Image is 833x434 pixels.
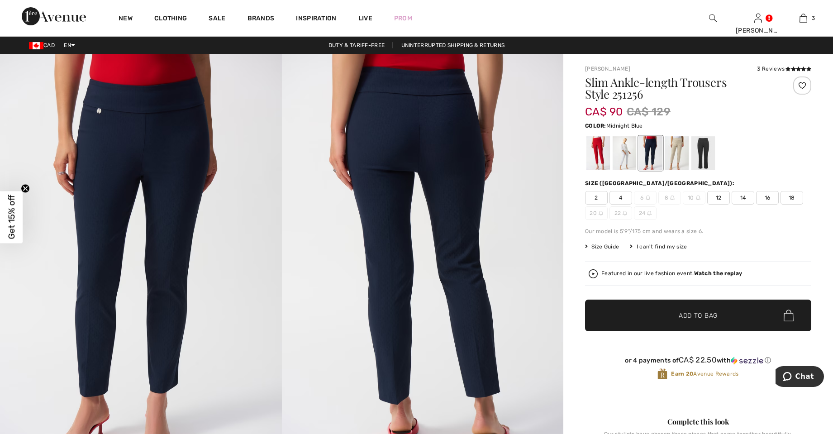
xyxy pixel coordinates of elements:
div: 3 Reviews [757,65,811,73]
div: Midnight Blue [639,136,662,170]
a: Brands [248,14,275,24]
span: 12 [707,191,730,205]
span: Inspiration [296,14,336,24]
div: Moonstone [665,136,689,170]
img: search the website [709,13,717,24]
span: Midnight Blue [606,123,643,129]
span: CA$ 22.50 [679,355,717,364]
span: 20 [585,206,608,220]
strong: Earn 20 [671,371,693,377]
span: Get 15% off [6,195,17,239]
button: Add to Bag [585,300,811,331]
div: or 4 payments ofCA$ 22.50withSezzle Click to learn more about Sezzle [585,356,811,368]
span: Size Guide [585,243,619,251]
span: 24 [634,206,657,220]
div: Black [691,136,715,170]
img: My Info [754,13,762,24]
span: CA$ 129 [627,104,671,120]
span: Avenue Rewards [671,370,738,378]
a: New [119,14,133,24]
span: 14 [732,191,754,205]
img: ring-m.svg [623,211,627,215]
img: Watch the replay [589,269,598,278]
iframe: Opens a widget where you can chat to one of our agents [776,366,824,389]
div: Complete this look [585,416,811,427]
div: Featured in our live fashion event. [601,271,742,277]
img: Sezzle [731,357,763,365]
span: 6 [634,191,657,205]
img: Canadian Dollar [29,42,43,49]
button: Close teaser [21,184,30,193]
img: ring-m.svg [696,196,700,200]
div: Size ([GEOGRAPHIC_DATA]/[GEOGRAPHIC_DATA]): [585,179,736,187]
img: ring-m.svg [670,196,675,200]
span: CA$ 90 [585,96,623,118]
div: I can't find my size [630,243,687,251]
strong: Watch the replay [694,270,743,277]
img: ring-m.svg [646,196,650,200]
span: 10 [683,191,705,205]
span: 2 [585,191,608,205]
div: or 4 payments of with [585,356,811,365]
span: Add to Bag [679,311,718,320]
span: 3 [812,14,815,22]
div: Our model is 5'9"/175 cm and wears a size 6. [585,227,811,235]
span: 8 [658,191,681,205]
img: Avenue Rewards [657,368,667,380]
span: 4 [609,191,632,205]
span: 18 [781,191,803,205]
a: Prom [394,14,412,23]
img: ring-m.svg [599,211,603,215]
a: Sign In [754,14,762,22]
a: [PERSON_NAME] [585,66,630,72]
span: 22 [609,206,632,220]
div: Vanilla 30 [613,136,636,170]
h1: Slim Ankle-length Trousers Style 251256 [585,76,774,100]
img: My Bag [800,13,807,24]
span: CAD [29,42,58,48]
img: ring-m.svg [647,211,652,215]
a: Clothing [154,14,187,24]
img: Bag.svg [784,310,794,321]
a: Live [358,14,372,23]
a: 3 [781,13,825,24]
a: Sale [209,14,225,24]
span: Color: [585,123,606,129]
img: 1ère Avenue [22,7,86,25]
div: [PERSON_NAME] [736,26,780,35]
div: Radiant red [586,136,610,170]
span: EN [64,42,75,48]
span: 16 [756,191,779,205]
